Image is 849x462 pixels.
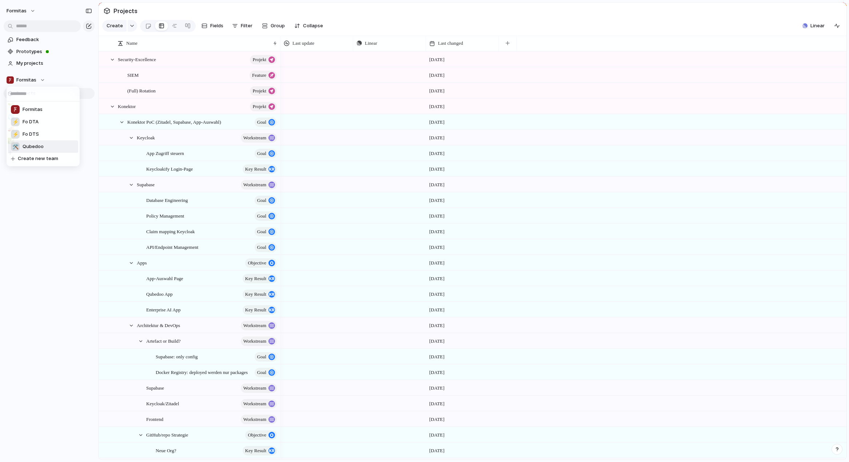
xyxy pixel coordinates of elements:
[23,118,39,126] span: Fo DTA
[18,155,58,162] span: Create new team
[23,131,39,138] span: Fo DTS
[11,142,20,151] div: 🛠️
[11,130,20,139] div: ⚡
[11,118,20,126] div: ⚡
[23,143,44,150] span: Qubedoo
[23,106,43,113] span: Formitas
